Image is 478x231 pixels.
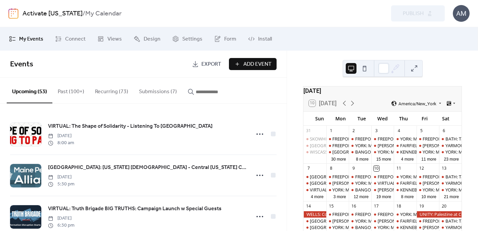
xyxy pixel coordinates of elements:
[355,142,457,149] div: YORK: Morning Resistance at [GEOGRAPHIC_DATA]
[441,204,447,209] div: 20
[258,35,272,43] span: Install
[378,174,453,180] div: FREEPORT: Visibility Brigade Standout
[332,142,422,149] div: FREEPORT: Visibility [DATE] Fight for Workers
[134,78,182,103] button: Submissions (7)
[400,218,452,224] div: FAIRFIELD: Stop The Coup
[310,180,453,186] div: [GEOGRAPHIC_DATA]: [PERSON_NAME][GEOGRAPHIC_DATA] Porchfest
[417,136,439,142] div: FREEPORT: AM and PM Rush Hour Brigade. Click for times!
[328,204,334,209] div: 15
[417,142,439,149] div: WELLS: NO I.C.E in Wells
[374,193,394,199] button: 19 more
[50,30,91,48] a: Connect
[394,211,416,217] div: YORK: Morning Resistance at Town Center
[328,166,334,171] div: 8
[22,7,83,20] a: Activate [US_STATE]
[400,149,449,155] div: KENNEBUNK: Stand Out
[417,211,462,217] div: UNITY: Palestine at Common Ground Fair
[326,211,349,217] div: FREEPORT: AM and PM Visibility Bridge Brigade. Click for times!
[349,218,371,224] div: YORK: Morning Resistance at Town Center
[419,204,424,209] div: 19
[441,156,462,162] button: 23 more
[439,149,462,155] div: YORK: Morning Resistance at Town Center
[351,166,356,171] div: 9
[349,142,371,149] div: YORK: Morning Resistance at Town Center
[182,35,202,43] span: Settings
[328,156,348,162] button: 30 more
[355,136,465,142] div: FREEPORT: VISIBILITY FREEPORT Stand for Democracy!
[4,30,48,48] a: My Events
[243,60,272,68] span: Add Event
[328,128,334,133] div: 1
[394,142,416,149] div: FAIRFIELD: Stop The Coup
[326,149,349,155] div: LISBON FALLS: Labor Day Rally
[371,142,394,149] div: WELLS: NO I.C.E in Wells
[331,193,349,199] button: 3 more
[355,211,465,217] div: FREEPORT: VISIBILITY FREEPORT Stand for Democracy!
[48,163,246,172] a: [GEOGRAPHIC_DATA]: [US_STATE] [DEMOGRAPHIC_DATA] - Central [US_STATE] Community Meeting, September
[371,149,394,155] div: YORK: Morning Resistance at Town Center
[83,7,85,20] b: /
[394,136,416,142] div: YORK: Morning Resistance at Town Center
[167,30,207,48] a: Settings
[65,35,86,43] span: Connect
[349,180,371,186] div: YORK: Morning Resistance at Town Center
[371,187,394,193] div: WELLS: NO I.C.E in Wells
[400,180,452,186] div: FAIRFIELD: Stop The Coup
[355,149,424,155] div: BANGOR: Weekly peaceful protest
[396,128,402,133] div: 4
[326,180,349,186] div: WELLS: NO I.C.E in Wells
[417,180,439,186] div: WELLS: NO I.C.E in Wells
[48,205,222,213] a: VIRTUAL: Truth Brigade BIG TRUTHS: Campaign Launch w Special Guests
[374,156,394,162] button: 15 more
[48,139,74,147] span: 8:00 am
[310,224,426,230] div: [GEOGRAPHIC_DATA]: Support Palestine Weekly Standout
[310,136,425,142] div: SKOWHEGAN: Central [US_STATE] Labor Council Day BBQ
[419,128,424,133] div: 5
[393,112,414,125] div: Thu
[92,30,127,48] a: Views
[394,187,416,193] div: KENNEBUNK: Stand Out
[303,180,326,186] div: PORTLAND: DEERING CENTER Porchfest
[349,136,371,142] div: FREEPORT: VISIBILITY FREEPORT Stand for Democracy!
[326,136,349,142] div: FREEPORT: AM and PM Visibility Bridge Brigade. Click for times!
[355,218,457,224] div: YORK: Morning Resistance at [GEOGRAPHIC_DATA]
[332,136,457,142] div: FREEPORT: AM and PM Visibility Bridge Brigade. Click for times!
[332,211,457,217] div: FREEPORT: AM and PM Visibility Bridge Brigade. Click for times!
[310,149,442,155] div: WISCASSET: Community Stand Up - Being a Good Human Matters!
[326,142,349,149] div: FREEPORT: Visibility Labor Day Fight for Workers
[187,58,226,70] a: Export
[326,187,349,193] div: YORK: Morning Resistance at Town Center
[419,156,439,162] button: 11 more
[394,149,416,155] div: KENNEBUNK: Stand Out
[378,187,469,193] div: [PERSON_NAME]: NO I.C.E in [PERSON_NAME]
[417,224,439,230] div: WELLS: NO I.C.E in Wells
[400,142,452,149] div: FAIRFIELD: Stop The Coup
[303,218,326,224] div: PORTLAND: SURJ Greater Portland Gathering (Showing up for Racial Justice)
[394,180,416,186] div: FAIRFIELD: Stop The Coup
[435,112,456,125] div: Sat
[19,35,43,43] span: My Events
[349,224,371,230] div: BANGOR: Weekly peaceful protest
[371,218,394,224] div: WELLS: NO I.C.E in Wells
[439,174,462,180] div: BATH: Tabling at the Bath Farmers Market
[48,181,75,188] span: 5:30 pm
[371,211,394,217] div: FREEPORT: Visibility Brigade Standout
[85,7,122,20] b: My Calendar
[398,156,417,162] button: 4 more
[349,149,371,155] div: BANGOR: Weekly peaceful protest
[439,187,462,193] div: YORK: Morning Resistance at Town Center
[48,205,222,213] span: VIRTUAL: Truth Brigade BIG TRUTHS: Campaign Launch w Special Guests
[306,204,312,209] div: 14
[309,112,330,125] div: Sun
[394,218,416,224] div: FAIRFIELD: Stop The Coup
[349,174,371,180] div: FREEPORT: VISIBILITY FREEPORT Stand for Democracy!
[48,122,212,130] span: VIRTUAL: The Shape of Solidarity - Listening To [GEOGRAPHIC_DATA]
[355,224,424,230] div: BANGOR: Weekly peaceful protest
[10,57,33,72] span: Events
[48,222,75,229] span: 6:30 pm
[378,136,453,142] div: FREEPORT: Visibility Brigade Standout
[417,149,439,155] div: YORK: Morning Resistance at Town Center
[417,174,439,180] div: FREEPORT: AM and PM Rush Hour Brigade. Click for times!
[310,174,426,180] div: [GEOGRAPHIC_DATA]: Support Palestine Weekly Standout
[353,156,371,162] button: 8 more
